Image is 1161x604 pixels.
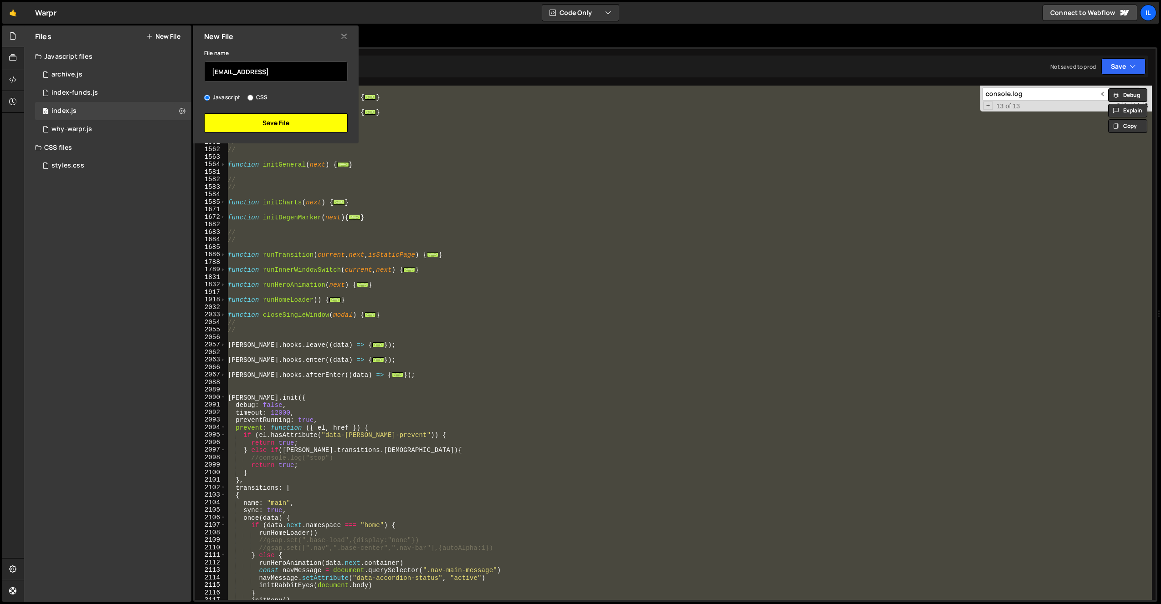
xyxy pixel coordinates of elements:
div: 2116 [195,589,226,597]
div: 2056 [195,334,226,341]
input: Javascript [204,95,210,101]
div: 1789 [195,266,226,274]
div: 2111 [195,551,226,559]
div: 1672 [195,213,226,221]
span: 0 [43,108,48,116]
span: ... [365,312,376,317]
span: Toggle Replace mode [983,102,993,110]
button: Code Only [542,5,619,21]
span: 13 of 13 [993,102,1024,110]
div: index.js [51,107,77,115]
button: Save File [204,113,348,132]
button: Copy [1108,119,1147,133]
span: ... [365,109,376,114]
div: 1832 [195,281,226,289]
div: 2117 [195,596,226,604]
div: 2113 [195,566,226,574]
div: 2109 [195,536,226,544]
div: 2063 [195,356,226,364]
div: 2112 [195,559,226,567]
div: 2033 [195,311,226,319]
div: index-funds.js [51,89,98,97]
div: 1582 [195,176,226,183]
a: Connect to Webflow [1043,5,1137,21]
div: 2054 [195,319,226,326]
div: 2102 [195,484,226,492]
div: 2110 [195,544,226,552]
div: 1918 [195,296,226,304]
div: 14312/36730.js [35,102,191,120]
span: ... [349,214,360,219]
div: styles.css [51,162,84,170]
div: CSS files [24,138,191,157]
span: ​ [1097,87,1110,101]
div: 1564 [195,161,226,168]
div: 2090 [195,394,226,401]
div: 1581 [195,168,226,176]
span: ... [427,252,439,257]
div: 2093 [195,416,226,424]
span: ... [365,94,376,99]
span: ... [357,282,369,287]
div: 2067 [195,371,226,379]
div: 2099 [195,461,226,469]
button: Explain [1108,104,1147,117]
div: 14312/46165.css [35,157,191,175]
div: 14312/43467.js [35,66,191,84]
div: 2097 [195,446,226,454]
div: 2100 [195,469,226,477]
div: 2115 [195,581,226,589]
span: ... [372,342,384,347]
button: Save [1101,58,1146,75]
div: 14312/41611.js [35,84,191,102]
div: 2055 [195,326,226,334]
span: ... [372,357,384,362]
div: 2088 [195,379,226,386]
div: 1686 [195,251,226,259]
span: ... [333,199,345,204]
div: 1584 [195,191,226,198]
button: Debug [1108,88,1147,102]
span: ... [329,297,341,302]
div: 2032 [195,304,226,311]
label: CSS [247,93,267,102]
div: 2105 [195,506,226,514]
label: Javascript [204,93,241,102]
div: 1583 [195,183,226,191]
span: ... [337,162,349,167]
div: 2092 [195,409,226,416]
div: 1671 [195,206,226,213]
div: 2089 [195,386,226,394]
div: 2104 [195,499,226,507]
div: Not saved to prod [1050,63,1096,71]
div: 1562 [195,146,226,153]
a: Il [1140,5,1156,21]
div: 1831 [195,274,226,281]
div: 2095 [195,431,226,439]
div: 2107 [195,521,226,529]
div: 1682 [195,221,226,228]
div: 2091 [195,401,226,409]
label: File name [204,49,229,58]
input: CSS [247,95,253,101]
div: 1683 [195,228,226,236]
div: 2094 [195,424,226,431]
span: ... [403,267,415,272]
h2: New File [204,31,233,41]
div: 1684 [195,236,226,244]
div: 1917 [195,289,226,296]
div: 2101 [195,476,226,484]
div: archive.js [51,71,82,79]
input: Name [204,61,348,81]
div: 2062 [195,349,226,356]
div: 2096 [195,439,226,447]
div: why-warpr.js [51,125,92,133]
div: 2098 [195,454,226,462]
div: 2057 [195,341,226,349]
h2: Files [35,31,51,41]
div: 2108 [195,529,226,537]
div: 2106 [195,514,226,522]
div: 1685 [195,244,226,251]
div: 14312/37534.js [35,120,191,138]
